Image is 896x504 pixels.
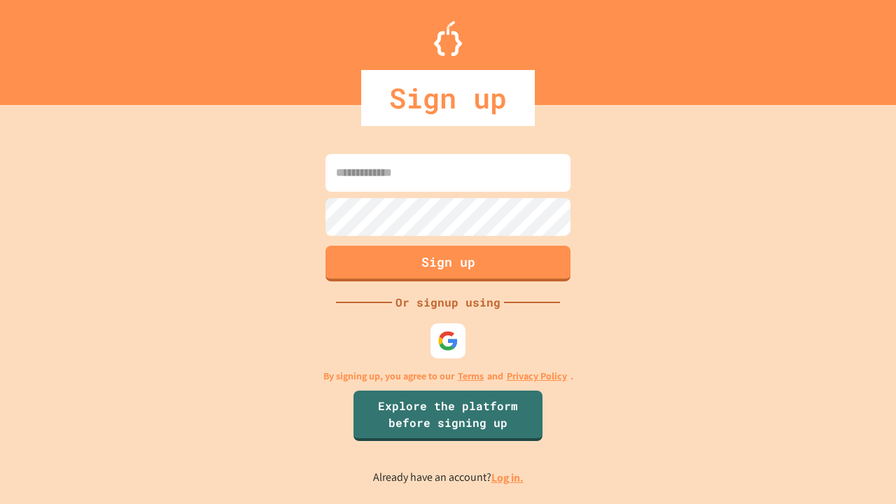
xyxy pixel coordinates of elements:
[373,469,524,486] p: Already have an account?
[434,21,462,56] img: Logo.svg
[325,246,570,281] button: Sign up
[392,294,504,311] div: Or signup using
[323,369,573,384] p: By signing up, you agree to our and .
[353,391,542,441] a: Explore the platform before signing up
[361,70,535,126] div: Sign up
[491,470,524,485] a: Log in.
[437,330,458,351] img: google-icon.svg
[507,369,567,384] a: Privacy Policy
[458,369,484,384] a: Terms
